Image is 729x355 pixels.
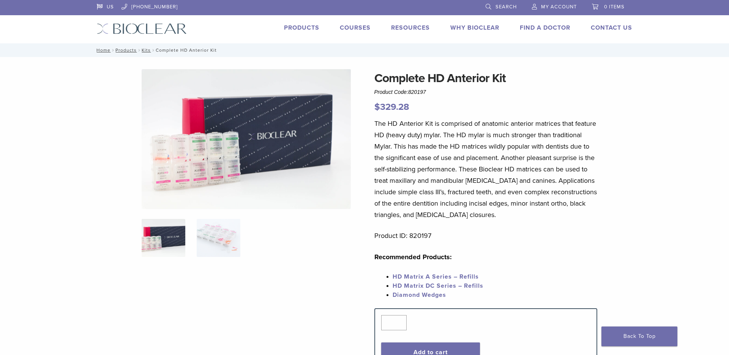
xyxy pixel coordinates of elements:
a: Contact Us [591,24,632,32]
span: / [110,48,115,52]
a: Resources [391,24,430,32]
img: Bioclear [97,23,187,34]
a: Courses [340,24,371,32]
span: My Account [541,4,577,10]
span: Product Code: [374,89,426,95]
a: HD Matrix DC Series – Refills [393,282,483,290]
span: / [137,48,142,52]
a: Back To Top [601,326,677,346]
p: The HD Anterior Kit is comprised of anatomic anterior matrices that feature HD (heavy duty) mylar... [374,118,598,220]
strong: Recommended Products: [374,253,452,261]
img: IMG_8088 (1) [142,69,351,209]
span: $ [374,101,380,113]
span: / [151,48,156,52]
a: Home [94,48,110,53]
img: Complete HD Anterior Kit - Image 2 [197,219,240,257]
a: HD Matrix A Series – Refills [393,273,479,281]
bdi: 329.28 [374,101,409,113]
a: Diamond Wedges [393,291,446,299]
nav: Complete HD Anterior Kit [91,43,638,57]
p: Product ID: 820197 [374,230,598,241]
img: IMG_8088-1-324x324.jpg [142,219,185,257]
a: Products [284,24,319,32]
span: 0 items [604,4,625,10]
a: Why Bioclear [450,24,499,32]
span: Search [495,4,517,10]
span: 820197 [408,89,426,95]
a: Kits [142,48,151,53]
h1: Complete HD Anterior Kit [374,69,598,87]
a: Products [115,48,137,53]
a: Find A Doctor [520,24,570,32]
